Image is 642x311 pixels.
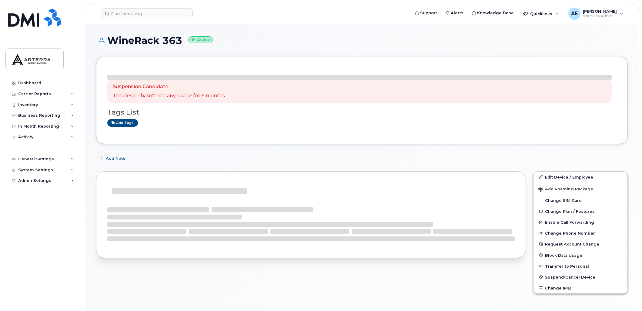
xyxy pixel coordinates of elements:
span: Change Plan / Features [545,209,595,214]
a: Add tags [107,119,138,127]
small: Active [188,36,213,43]
button: Change SIM Card [533,195,627,206]
button: Transfer to Personal [533,261,627,272]
span: Add Roaming Package [538,187,593,192]
a: Edit Device / Employee [533,172,627,182]
button: Request Account Change [533,239,627,249]
span: Suspend/Cancel Device [545,275,595,279]
p: Suspension Candidate [113,83,225,90]
span: Add Note [106,155,125,161]
button: Change Plan / Features [533,206,627,217]
button: Change IMEI [533,283,627,293]
h1: WineRack 363 [96,35,628,46]
button: Add Roaming Package [533,182,627,195]
p: This device hasn't had any usage for 6 months [113,92,225,99]
span: Enable Call Forwarding [545,220,594,225]
button: Enable Call Forwarding [533,217,627,228]
button: Suspend/Cancel Device [533,272,627,283]
button: Change Phone Number [533,228,627,239]
button: Block Data Usage [533,250,627,261]
button: Add Note [96,153,131,164]
h3: Tags List [107,109,617,116]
